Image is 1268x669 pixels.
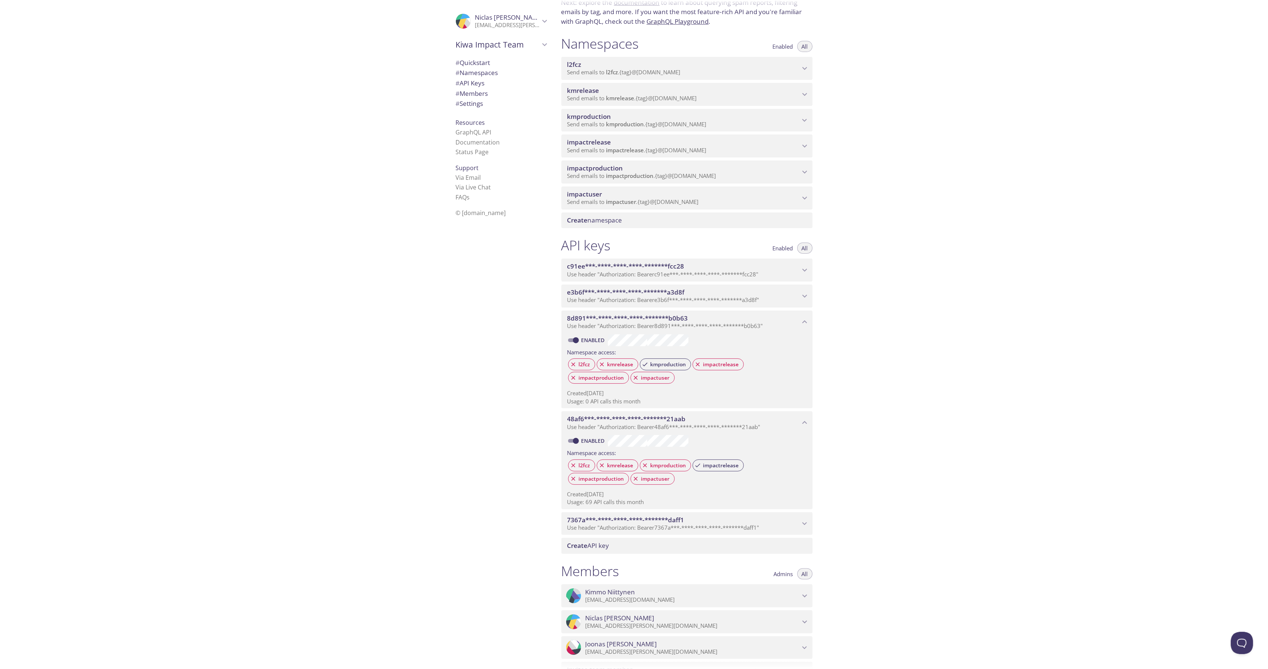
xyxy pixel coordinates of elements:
span: Create [567,541,588,550]
p: [EMAIL_ADDRESS][DOMAIN_NAME] [586,596,800,604]
div: l2fcz namespace [561,57,813,80]
div: API Keys [450,78,552,88]
span: Create [567,216,588,224]
span: kmrelease [567,86,599,95]
button: All [797,243,813,254]
span: Send emails to . {tag} @[DOMAIN_NAME] [567,68,681,76]
div: Niclas Snell [561,610,813,633]
div: Create namespace [561,212,813,228]
div: kmrelease namespace [561,83,813,106]
div: Niclas Snell [450,9,552,33]
div: Quickstart [450,58,552,68]
a: Via Email [456,173,481,182]
div: Create API Key [561,538,813,553]
span: kmproduction [646,361,691,368]
div: Namespaces [450,68,552,78]
div: impactproduction namespace [561,160,813,184]
h1: Namespaces [561,35,639,52]
span: kmproduction [567,112,611,121]
span: Send emails to . {tag} @[DOMAIN_NAME] [567,120,707,128]
div: Joonas Saarela [561,636,813,659]
span: Niclas [PERSON_NAME] [475,13,544,22]
span: API Keys [456,79,485,87]
h1: API keys [561,237,611,254]
span: kmrelease [603,361,638,368]
a: Enabled [580,437,608,444]
span: impactuser [567,190,602,198]
div: kmproduction namespace [561,109,813,132]
p: Created [DATE] [567,490,807,498]
span: Send emails to . {tag} @[DOMAIN_NAME] [567,94,697,102]
label: Namespace access: [567,447,616,458]
span: # [456,79,460,87]
h1: Members [561,563,619,579]
div: impactrelease namespace [561,134,813,157]
div: Kimmo Niittynen [561,584,813,607]
button: Enabled [768,243,798,254]
span: Support [456,164,479,172]
a: Status Page [456,148,489,156]
a: GraphQL Playground [647,17,709,26]
div: impactrelease [693,459,744,471]
span: Settings [456,99,483,108]
span: Resources [456,118,485,127]
a: FAQ [456,193,470,201]
div: impactuser namespace [561,186,813,210]
span: # [456,99,460,108]
span: kmrelease [603,462,638,469]
span: Quickstart [456,58,490,67]
label: Namespace access: [567,346,616,357]
span: impactuser [637,374,674,381]
span: Members [456,89,488,98]
span: impactproduction [606,172,654,179]
span: impactrelease [606,146,644,154]
span: # [456,68,460,77]
div: Kiwa Impact Team [450,35,552,54]
button: All [797,568,813,579]
p: [EMAIL_ADDRESS][PERSON_NAME][DOMAIN_NAME] [586,622,800,630]
p: Usage: 0 API calls this month [567,397,807,405]
span: impactuser [637,475,674,482]
iframe: Help Scout Beacon - Open [1231,632,1253,654]
a: Via Live Chat [456,183,491,191]
span: # [456,89,460,98]
a: Documentation [456,138,500,146]
span: namespace [567,216,622,224]
button: Admins [769,568,798,579]
span: Namespaces [456,68,498,77]
span: impactrelease [699,462,743,469]
div: l2fcz [568,459,595,471]
span: Kiwa Impact Team [456,39,540,50]
div: kmrelease [597,358,638,370]
button: Enabled [768,41,798,52]
p: [EMAIL_ADDRESS][PERSON_NAME][DOMAIN_NAME] [475,22,540,29]
span: l2fcz [574,462,595,469]
span: s [467,193,470,201]
span: Niclas [PERSON_NAME] [586,614,655,622]
div: impactuser [630,372,675,384]
span: impactproduction [567,164,623,172]
div: impactrelease [693,358,744,370]
span: impactrelease [567,138,611,146]
span: Send emails to . {tag} @[DOMAIN_NAME] [567,198,699,205]
p: Created [DATE] [567,389,807,397]
span: l2fcz [606,68,618,76]
span: Send emails to . {tag} @[DOMAIN_NAME] [567,146,707,154]
div: kmrelease [597,459,638,471]
span: impactuser [606,198,636,205]
span: Joonas [PERSON_NAME] [586,640,657,648]
div: impactuser [630,473,675,485]
p: [EMAIL_ADDRESS][PERSON_NAME][DOMAIN_NAME] [586,648,800,656]
span: © [DOMAIN_NAME] [456,209,506,217]
span: l2fcz [567,60,581,69]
